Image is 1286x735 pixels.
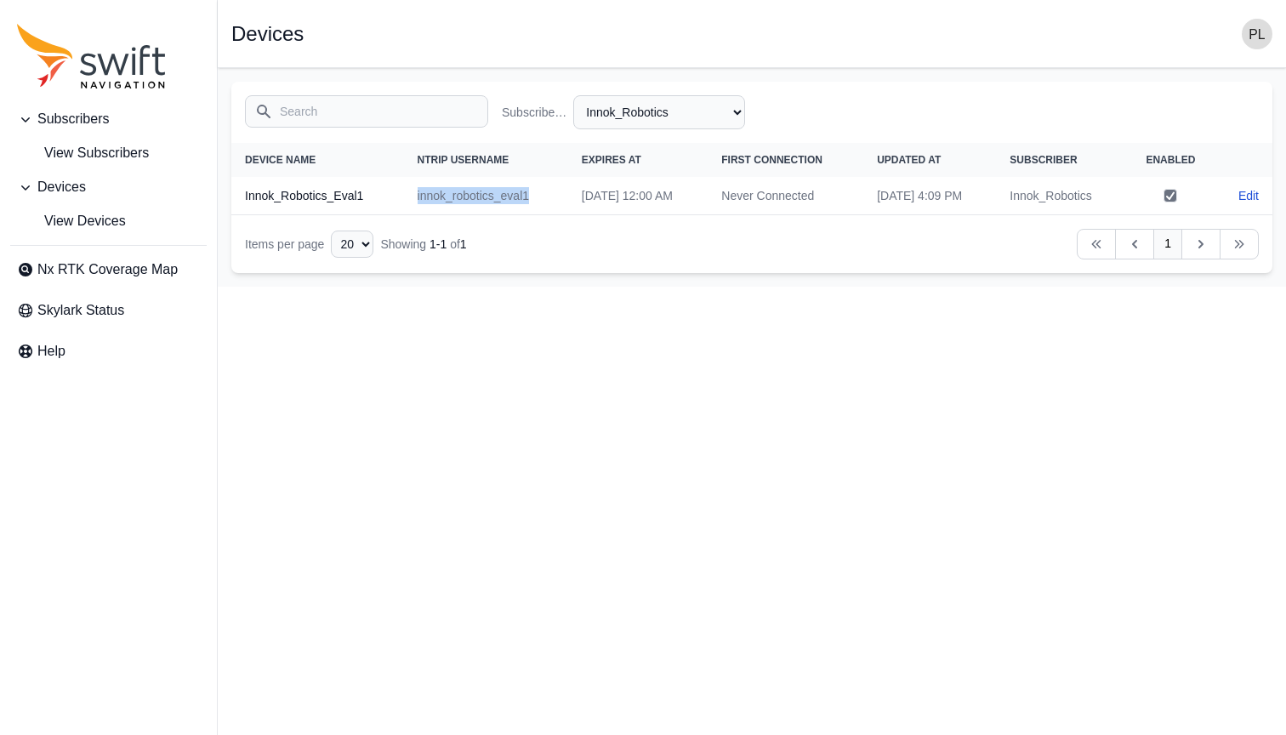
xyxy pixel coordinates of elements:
button: Devices [10,170,207,204]
a: View Subscribers [10,136,207,170]
th: Enabled [1125,143,1215,177]
h1: Devices [231,24,304,44]
th: Subscriber [996,143,1125,177]
th: Innok_Robotics_Eval1 [231,177,404,215]
a: Skylark Status [10,293,207,328]
a: Nx RTK Coverage Map [10,253,207,287]
th: Device Name [231,143,404,177]
span: Subscribers [37,109,109,129]
span: Expires At [582,154,641,166]
input: Search [245,95,488,128]
td: innok_robotics_eval1 [404,177,568,215]
a: View Devices [10,204,207,238]
td: [DATE] 12:00 AM [568,177,708,215]
a: 1 [1153,229,1182,259]
a: Edit [1238,187,1259,204]
span: Nx RTK Coverage Map [37,259,178,280]
a: Help [10,334,207,368]
div: Showing of [380,236,466,253]
td: Innok_Robotics [996,177,1125,215]
span: View Subscribers [17,143,149,163]
button: Subscribers [10,102,207,136]
td: [DATE] 4:09 PM [863,177,996,215]
img: user photo [1242,19,1272,49]
span: 1 [460,237,467,251]
label: Subscriber Name [502,104,566,121]
nav: Table navigation [231,215,1272,273]
span: First Connection [721,154,822,166]
td: Never Connected [708,177,863,215]
span: Help [37,341,65,362]
span: View Devices [17,211,126,231]
span: 1 - 1 [430,237,447,251]
select: Subscriber [573,95,745,129]
span: Devices [37,177,86,197]
th: NTRIP Username [404,143,568,177]
span: Skylark Status [37,300,124,321]
span: Items per page [245,237,324,251]
span: Updated At [877,154,941,166]
select: Display Limit [331,231,373,258]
